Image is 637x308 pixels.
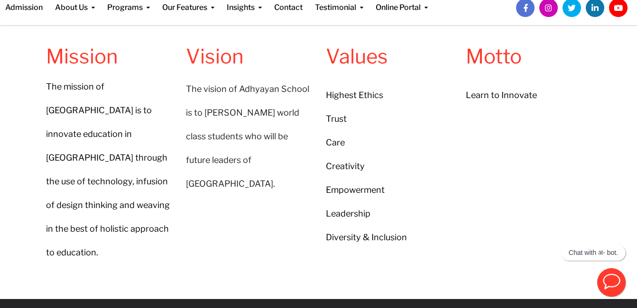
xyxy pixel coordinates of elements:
[186,77,312,196] h1: The vision of Adhyayan School is to [PERSON_NAME] world class students who will be future leaders...
[46,75,172,264] h1: The mission of [GEOGRAPHIC_DATA] is to innovate education in [GEOGRAPHIC_DATA] through the use of...
[569,249,618,257] p: Chat with अ- bot.
[466,45,591,68] h1: Motto
[186,45,312,68] h4: Vision
[326,83,452,249] h1: Highest Ethics Trust Care Creativity Empowerment Leadership Diversity & Inclusion
[46,45,172,68] h4: Mission
[326,45,452,68] h1: Values
[466,83,591,107] h1: Learn to Innovate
